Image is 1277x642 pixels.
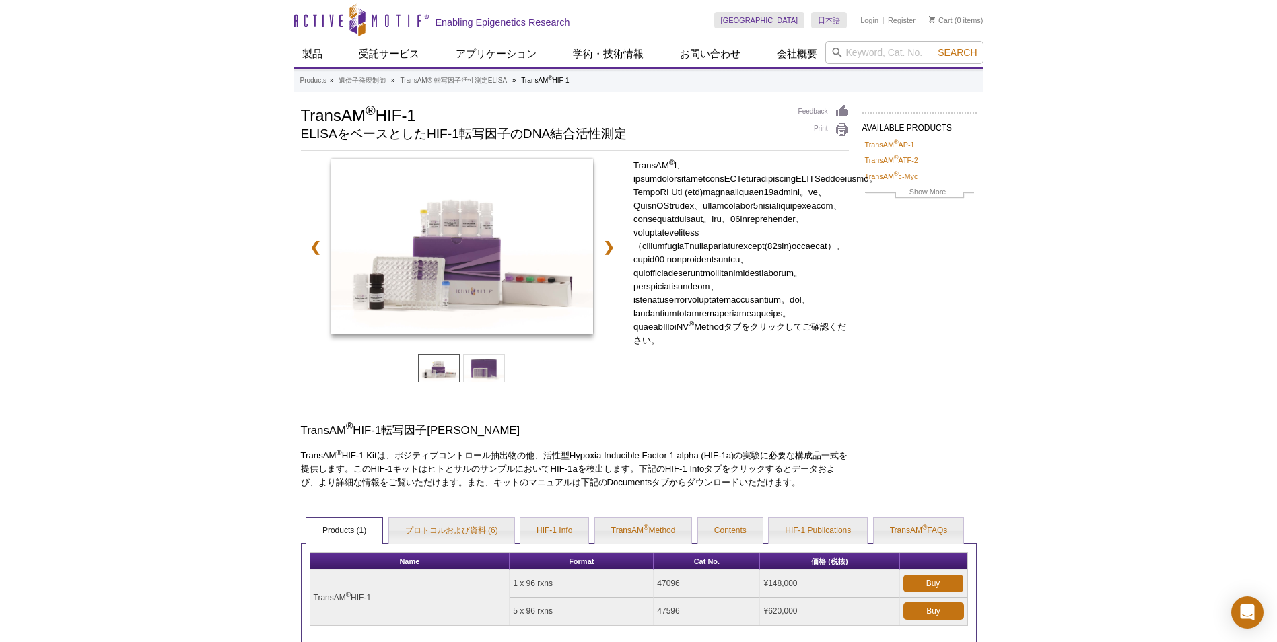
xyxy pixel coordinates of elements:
a: Products (1) [306,518,382,544]
a: 受託サービス [351,41,427,67]
sup: ® [346,591,351,598]
a: Cart [929,15,953,25]
td: 5 x 96 rxns [510,598,654,625]
h2: AVAILABLE PRODUCTS [862,112,977,137]
a: [GEOGRAPHIC_DATA] [714,12,805,28]
sup: ® [689,320,694,328]
input: Keyword, Cat. No. [825,41,983,64]
a: 遺伝子発現制御 [339,75,386,87]
button: Search [934,46,981,59]
th: 価格 (税抜) [760,553,899,570]
h2: Enabling Epigenetics Research [436,16,570,28]
sup: ® [894,139,899,145]
img: Your Cart [929,16,935,23]
li: » [512,77,516,84]
a: Products [300,75,326,87]
th: Name [310,553,510,570]
a: HIF-1 Info [520,518,588,544]
a: TransAM®c-Myc [865,170,918,182]
a: TransAM®FAQs [874,518,964,544]
a: TransAM®ATF-2 [865,154,918,166]
sup: ® [366,103,376,118]
sup: ® [669,158,675,166]
div: Open Intercom Messenger [1231,596,1264,629]
th: Cat No. [654,553,760,570]
a: 製品 [294,41,331,67]
a: お問い合わせ [672,41,749,67]
sup: ® [894,155,899,162]
th: Format [510,553,654,570]
li: | [883,12,885,28]
p: TransAM l、ipsumdolorsitametconsECTeturadipiscingELITSeddoeiusmo。TempoRI Utl (etd)magnaaliquaen19a... [633,159,849,347]
a: TransAM HIF-1 Kit [331,159,593,338]
sup: ® [346,421,353,432]
a: Buy [903,602,964,620]
h3: TransAM HIF-1転写因子[PERSON_NAME] [301,423,849,439]
sup: ® [922,524,927,531]
p: TransAM HIF-1 Kitは、ポジティブコントロール抽出物の他、活性型Hypoxia Inducible Factor 1 alpha (HIF-1a)の実験に必要な構成品一式を提供しま... [301,449,849,489]
a: ❯ [594,231,623,262]
td: ¥620,000 [760,598,899,625]
a: ❮ [301,231,330,262]
sup: ® [894,170,899,177]
a: 会社概要 [769,41,825,67]
span: Search [938,47,977,58]
a: TransAM®Method [595,518,692,544]
a: TransAM® 転写因子活性測定ELISA [400,75,507,87]
h2: ELISAをベースとしたHIF-1転写因子のDNA結合活性測定 [301,128,785,140]
a: アプリケーション [448,41,545,67]
img: TransAM HIF-1 Kit [331,159,593,334]
li: TransAM HIF-1 [521,77,569,84]
a: Register [888,15,916,25]
td: TransAM HIF-1 [310,570,510,625]
td: 47096 [654,570,760,598]
a: HIF-1 Publications [769,518,867,544]
sup: ® [337,448,342,456]
sup: ® [644,524,648,531]
a: 日本語 [811,12,847,28]
td: ¥148,000 [760,570,899,598]
li: (0 items) [929,12,983,28]
a: Contents [698,518,763,544]
li: » [391,77,395,84]
a: Print [798,122,849,137]
a: Feedback [798,104,849,119]
td: 47596 [654,598,760,625]
a: 学術・技術情報 [565,41,652,67]
li: » [330,77,334,84]
a: TransAM®AP-1 [865,139,915,151]
a: Buy [903,575,963,592]
a: Login [860,15,878,25]
h1: TransAM HIF-1 [301,104,785,124]
a: プロトコルおよび資料 (6) [389,518,514,544]
sup: ® [548,75,552,81]
td: 1 x 96 rxns [510,570,654,598]
a: Show More [865,186,974,201]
